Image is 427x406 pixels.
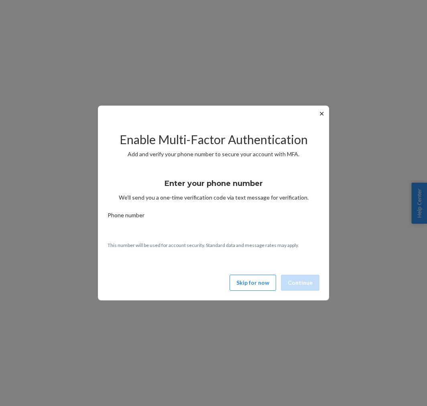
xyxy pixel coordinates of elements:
[165,178,263,189] h3: Enter your phone number
[108,242,319,249] p: This number will be used for account security. Standard data and message rates may apply.
[230,275,276,291] button: Skip for now
[108,211,144,222] span: Phone number
[108,150,319,158] p: Add and verify your phone number to secure your account with MFA.
[108,133,319,146] h2: Enable Multi-Factor Authentication
[317,109,326,118] button: ✕
[281,275,319,291] button: Continue
[108,172,319,202] div: We’ll send you a one-time verification code via text message for verification.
